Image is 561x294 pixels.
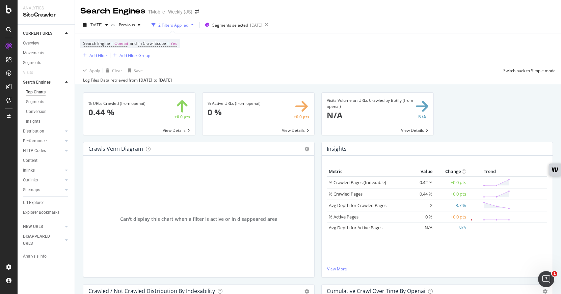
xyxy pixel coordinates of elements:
[23,30,63,37] a: CURRENT URLS
[23,147,63,154] a: HTTP Codes
[434,211,468,223] td: +0.0 pts
[26,89,46,96] div: Top Charts
[125,65,143,76] button: Save
[26,89,70,96] a: Top Charts
[23,147,46,154] div: HTTP Codes
[23,233,63,247] a: DISAPPEARED URLS
[23,50,70,57] a: Movements
[167,40,169,46] span: =
[159,77,172,83] div: [DATE]
[139,77,152,83] div: [DATE]
[26,118,70,125] a: Insights
[23,167,35,174] div: Inlinks
[23,40,39,47] div: Overview
[434,188,468,200] td: +0.0 pts
[26,118,41,125] div: Insights
[329,179,386,185] a: % Crawled Pages (Indexable)
[434,200,468,211] td: -3.7 %
[434,223,468,232] td: N/A
[80,5,145,17] div: Search Engines
[329,191,363,197] a: % Crawled Pages
[327,266,547,272] a: View More
[23,50,44,57] div: Movements
[158,22,188,28] div: 2 Filters Applied
[407,211,434,223] td: 0 %
[23,253,47,260] div: Analysis Info
[250,22,262,28] div: [DATE]
[26,108,70,115] a: Conversion
[407,177,434,188] td: 0.42 %
[83,77,172,83] div: Log Files Data retrieved from to
[501,65,556,76] button: Switch back to Simple mode
[134,68,143,73] div: Save
[23,5,69,11] div: Analytics
[23,233,57,247] div: DISAPPEARED URLS
[26,98,44,106] div: Segments
[23,138,63,145] a: Performance
[111,40,113,46] span: =
[26,98,70,106] a: Segments
[23,40,70,47] a: Overview
[80,65,100,76] button: Apply
[103,65,122,76] button: Clear
[23,59,41,66] div: Segments
[23,186,40,194] div: Sitemaps
[116,22,135,28] span: Previous
[195,9,199,14] div: arrow-right-arrow-left
[23,177,63,184] a: Outlinks
[212,22,248,28] span: Segments selected
[23,157,37,164] div: Content
[114,39,128,48] span: Openai
[23,177,38,184] div: Outlinks
[112,68,122,73] div: Clear
[407,223,434,232] td: N/A
[89,68,100,73] div: Apply
[329,214,358,220] a: % Active Pages
[120,216,277,223] span: Can't display this chart when a filter is active or in disappeared area
[23,138,47,145] div: Performance
[304,147,309,151] i: Options
[23,167,63,174] a: Inlinks
[148,8,192,15] div: TMobile - Weekly (JS)
[170,39,177,48] span: Yes
[407,188,434,200] td: 0.44 %
[434,177,468,188] td: +0.0 pts
[23,186,63,194] a: Sitemaps
[116,20,143,30] button: Previous
[23,199,70,206] a: Url Explorer
[83,40,110,46] span: Search Engine
[23,157,70,164] a: Content
[89,22,103,28] span: 2025 Sep. 26th
[468,167,512,177] th: Trend
[138,40,166,46] span: In Crawl Scope
[23,209,70,216] a: Explorer Bookmarks
[23,128,44,135] div: Distribution
[23,253,70,260] a: Analysis Info
[119,53,150,58] div: Add Filter Group
[130,40,137,46] span: and
[110,51,150,59] button: Add Filter Group
[23,128,63,135] a: Distribution
[23,223,63,230] a: NEW URLS
[407,167,434,177] th: Value
[23,199,44,206] div: Url Explorer
[329,225,382,231] a: Avg Depth for Active Pages
[503,68,556,73] div: Switch back to Simple mode
[23,59,70,66] a: Segments
[538,271,554,287] iframe: Intercom live chat
[80,51,107,59] button: Add Filter
[149,20,196,30] button: 2 Filters Applied
[327,144,347,153] h4: Insights
[23,209,59,216] div: Explorer Bookmarks
[23,11,69,19] div: SiteCrawler
[26,108,47,115] div: Conversion
[202,20,262,30] button: Segments selected[DATE]
[304,289,309,294] i: Options
[23,79,51,86] div: Search Engines
[88,144,143,153] h4: Crawls Venn Diagram
[23,30,52,37] div: CURRENT URLS
[552,271,557,276] span: 1
[23,69,40,76] a: Visits
[23,223,43,230] div: NEW URLS
[434,167,468,177] th: Change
